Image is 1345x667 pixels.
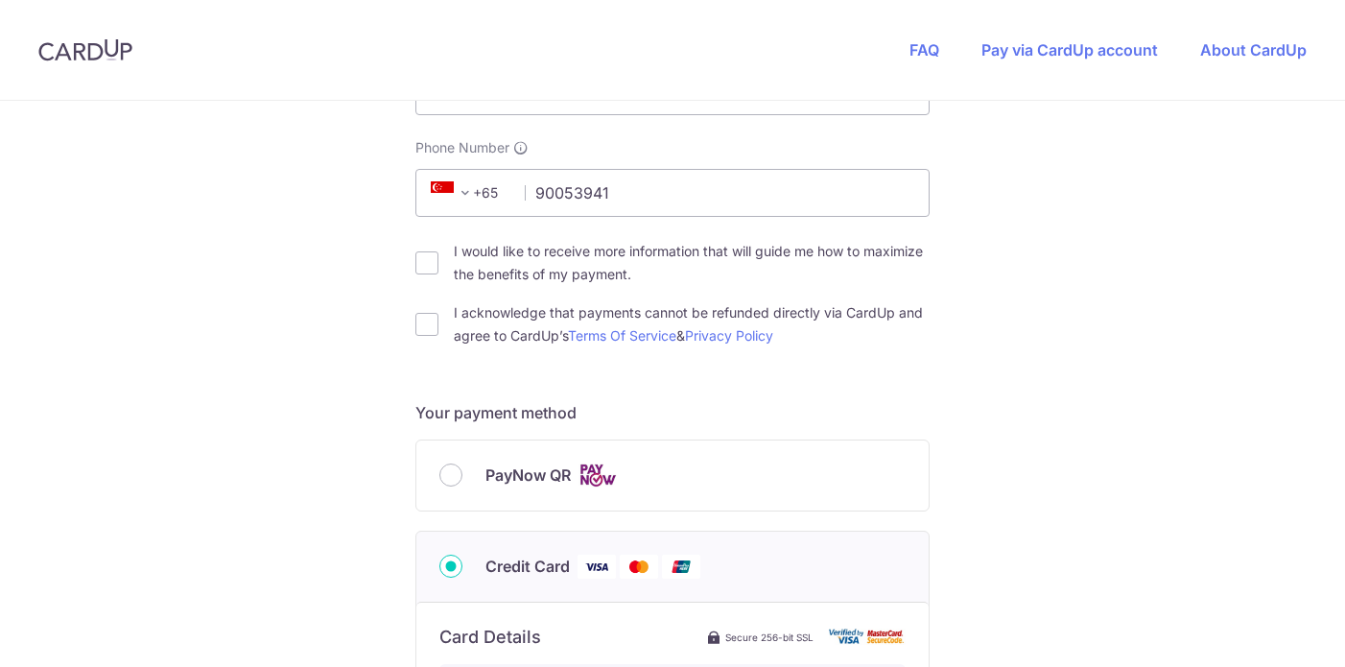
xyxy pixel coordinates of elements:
[454,301,930,347] label: I acknowledge that payments cannot be refunded directly via CardUp and agree to CardUp’s &
[578,555,616,579] img: Visa
[685,327,773,344] a: Privacy Policy
[170,13,209,31] span: Help
[425,181,511,204] span: +65
[439,555,906,579] div: Credit Card Visa Mastercard Union Pay
[981,40,1158,60] a: Pay via CardUp account
[485,555,570,578] span: Credit Card
[38,38,132,61] img: CardUp
[829,629,906,645] img: card secure
[439,464,906,488] div: PayNow QR Cards logo
[578,464,617,488] img: Cards logo
[431,181,477,204] span: +65
[568,327,676,344] a: Terms Of Service
[439,626,541,649] h6: Card Details
[454,240,930,286] label: I would like to receive more information that will guide me how to maximize the benefits of my pa...
[415,401,930,424] h5: Your payment method
[415,138,509,157] span: Phone Number
[662,555,700,579] img: Union Pay
[485,464,571,487] span: PayNow QR
[1200,40,1307,60] a: About CardUp
[725,630,814,645] span: Secure 256-bit SSL
[620,555,658,579] img: Mastercard
[909,40,939,60] a: FAQ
